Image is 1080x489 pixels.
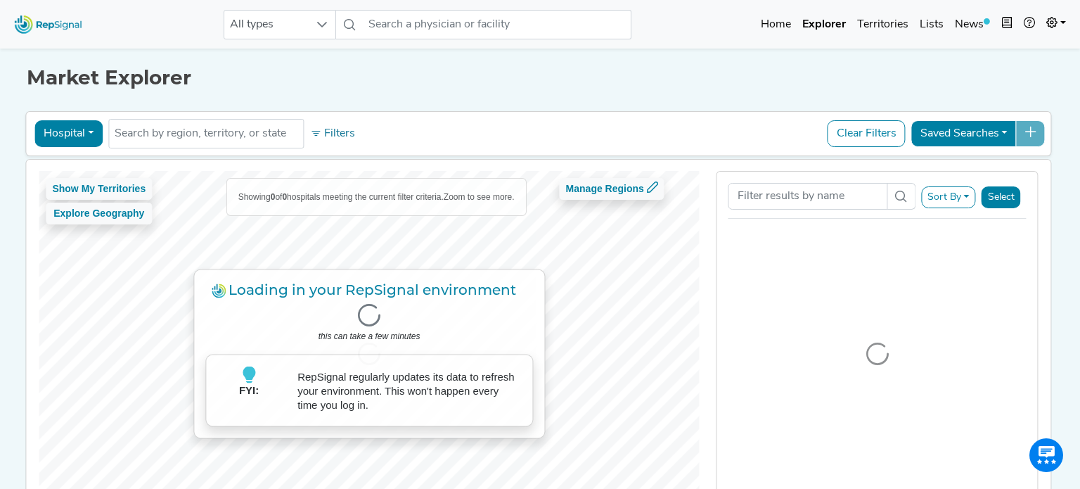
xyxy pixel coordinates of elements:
button: Show My Territories [46,178,152,200]
b: 0 [271,192,276,202]
button: Hospital [34,120,103,147]
button: Explore Geography [46,203,152,224]
a: Territories [851,11,914,39]
input: Search by region, territory, or state [115,125,297,142]
a: Lists [914,11,949,39]
button: Manage Regions [560,178,664,200]
a: Home [755,11,797,39]
b: 0 [282,192,287,202]
button: Intel Book [996,11,1018,39]
input: Search a physician or facility [363,10,631,39]
p: this can take a few minutes [205,329,533,343]
img: lightbulb [240,367,257,383]
a: News [949,11,996,39]
span: All types [224,11,309,39]
button: Filters [307,122,359,146]
p: RepSignal regularly updates its data to refresh your environment. This won't happen every time yo... [297,369,521,412]
span: Showing of hospitals meeting the current filter criteria. [238,192,444,202]
p: FYI: [217,383,281,415]
a: Explorer [797,11,851,39]
h3: Loading in your RepSignal environment [205,281,533,298]
h1: Market Explorer [27,66,1053,90]
button: Saved Searches [911,120,1017,147]
button: Clear Filters [828,120,906,147]
span: Zoom to see more. [444,192,515,202]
